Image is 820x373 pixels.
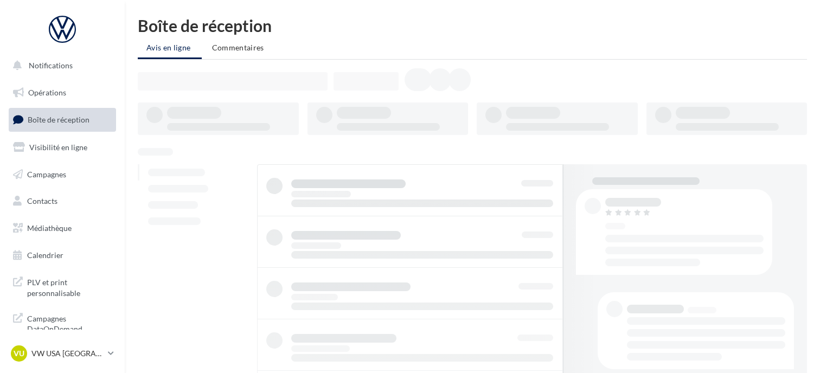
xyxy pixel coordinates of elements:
span: Opérations [28,88,66,97]
span: Médiathèque [27,223,72,233]
div: Boîte de réception [138,17,807,34]
a: Contacts [7,190,118,213]
a: Calendrier [7,244,118,267]
a: Boîte de réception [7,108,118,131]
span: PLV et print personnalisable [27,275,112,298]
span: Visibilité en ligne [29,143,87,152]
span: Contacts [27,196,57,205]
p: VW USA [GEOGRAPHIC_DATA] [31,348,104,359]
a: Médiathèque [7,217,118,240]
span: Calendrier [27,250,63,260]
span: VU [14,348,24,359]
a: PLV et print personnalisable [7,271,118,303]
span: Campagnes [27,169,66,178]
span: Notifications [29,61,73,70]
span: Commentaires [212,43,264,52]
a: Visibilité en ligne [7,136,118,159]
a: VU VW USA [GEOGRAPHIC_DATA] [9,343,116,364]
a: Opérations [7,81,118,104]
a: Campagnes [7,163,118,186]
span: Campagnes DataOnDemand [27,311,112,335]
a: Campagnes DataOnDemand [7,307,118,339]
span: Boîte de réception [28,115,89,124]
button: Notifications [7,54,114,77]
